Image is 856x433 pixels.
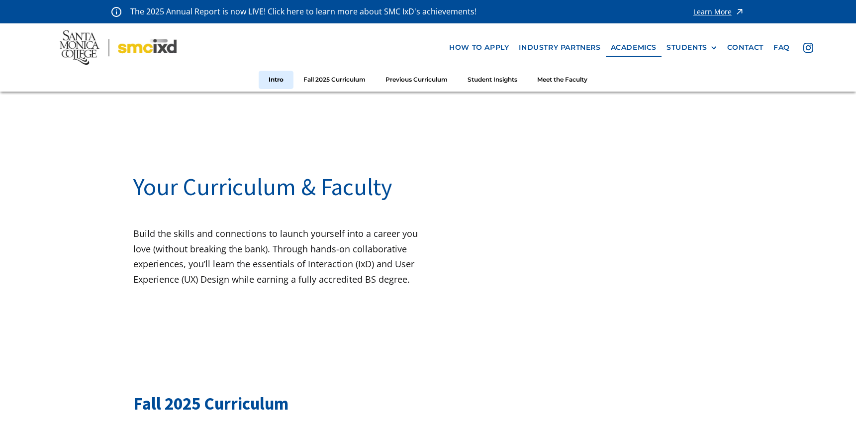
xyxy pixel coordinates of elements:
[514,38,605,57] a: industry partners
[444,38,514,57] a: how to apply
[527,71,597,89] a: Meet the Faculty
[133,172,392,202] span: Your Curriculum & Faculty
[803,43,813,53] img: icon - instagram
[606,38,662,57] a: Academics
[133,392,723,416] h2: Fall 2025 Curriculum
[130,5,477,18] p: The 2025 Annual Report is now LIVE! Click here to learn more about SMC IxD's achievements!
[735,5,745,18] img: icon - arrow - alert
[133,226,428,287] p: Build the skills and connections to launch yourself into a career you love (without breaking the ...
[111,6,121,17] img: icon - information - alert
[60,30,177,65] img: Santa Monica College - SMC IxD logo
[693,5,745,18] a: Learn More
[693,8,732,15] div: Learn More
[259,71,293,89] a: Intro
[666,43,717,52] div: STUDENTS
[768,38,795,57] a: faq
[293,71,376,89] a: Fall 2025 Curriculum
[722,38,768,57] a: contact
[666,43,707,52] div: STUDENTS
[458,71,527,89] a: Student Insights
[376,71,458,89] a: Previous Curriculum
